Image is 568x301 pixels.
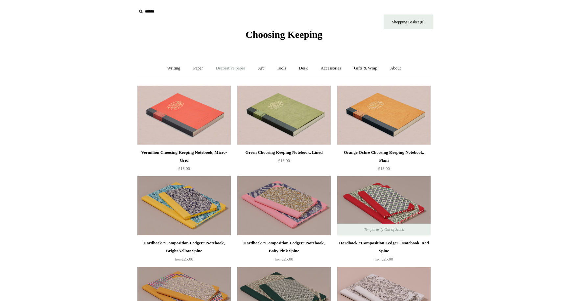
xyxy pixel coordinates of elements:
[275,258,281,261] span: from
[137,86,231,145] a: Vermilion Choosing Keeping Notebook, Micro-Grid Vermilion Choosing Keeping Notebook, Micro-Grid
[384,60,407,77] a: About
[237,239,331,266] a: Hardback "Composition Ledger" Notebook, Baby Pink Spine from£25.00
[137,176,231,235] img: Hardback "Composition Ledger" Notebook, Bright Yellow Spine
[252,60,270,77] a: Art
[139,149,229,164] div: Vermilion Choosing Keeping Notebook, Micro-Grid
[239,149,329,156] div: Green Choosing Keeping Notebook, Lined
[357,224,410,235] span: Temporarily Out of Stock
[210,60,251,77] a: Decorative paper
[237,176,331,235] img: Hardback "Composition Ledger" Notebook, Baby Pink Spine
[137,149,231,176] a: Vermilion Choosing Keeping Notebook, Micro-Grid £18.00
[137,176,231,235] a: Hardback "Composition Ledger" Notebook, Bright Yellow Spine Hardback "Composition Ledger" Noteboo...
[375,257,393,261] span: £25.00
[271,60,292,77] a: Tools
[137,86,231,145] img: Vermilion Choosing Keeping Notebook, Micro-Grid
[378,166,390,171] span: £18.00
[237,149,331,176] a: Green Choosing Keeping Notebook, Lined £18.00
[175,257,193,261] span: £25.00
[293,60,314,77] a: Desk
[337,86,431,145] img: Orange Ochre Choosing Keeping Notebook, Plain
[239,239,329,255] div: Hardback "Composition Ledger" Notebook, Baby Pink Spine
[337,239,431,266] a: Hardback "Composition Ledger" Notebook, Red Spine from£25.00
[278,158,290,163] span: £18.00
[139,239,229,255] div: Hardback "Composition Ledger" Notebook, Bright Yellow Spine
[339,149,429,164] div: Orange Ochre Choosing Keeping Notebook, Plain
[275,257,293,261] span: £25.00
[315,60,347,77] a: Accessories
[337,176,431,235] a: Hardback "Composition Ledger" Notebook, Red Spine Hardback "Composition Ledger" Notebook, Red Spi...
[337,149,431,176] a: Orange Ochre Choosing Keeping Notebook, Plain £18.00
[348,60,383,77] a: Gifts & Wrap
[237,176,331,235] a: Hardback "Composition Ledger" Notebook, Baby Pink Spine Hardback "Composition Ledger" Notebook, B...
[337,176,431,235] img: Hardback "Composition Ledger" Notebook, Red Spine
[246,29,322,40] span: Choosing Keeping
[178,166,190,171] span: £18.00
[137,239,231,266] a: Hardback "Composition Ledger" Notebook, Bright Yellow Spine from£25.00
[246,34,322,39] a: Choosing Keeping
[237,86,331,145] a: Green Choosing Keeping Notebook, Lined Green Choosing Keeping Notebook, Lined
[175,258,181,261] span: from
[339,239,429,255] div: Hardback "Composition Ledger" Notebook, Red Spine
[337,86,431,145] a: Orange Ochre Choosing Keeping Notebook, Plain Orange Ochre Choosing Keeping Notebook, Plain
[384,14,433,29] a: Shopping Basket (0)
[237,86,331,145] img: Green Choosing Keeping Notebook, Lined
[187,60,209,77] a: Paper
[375,258,381,261] span: from
[161,60,186,77] a: Writing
